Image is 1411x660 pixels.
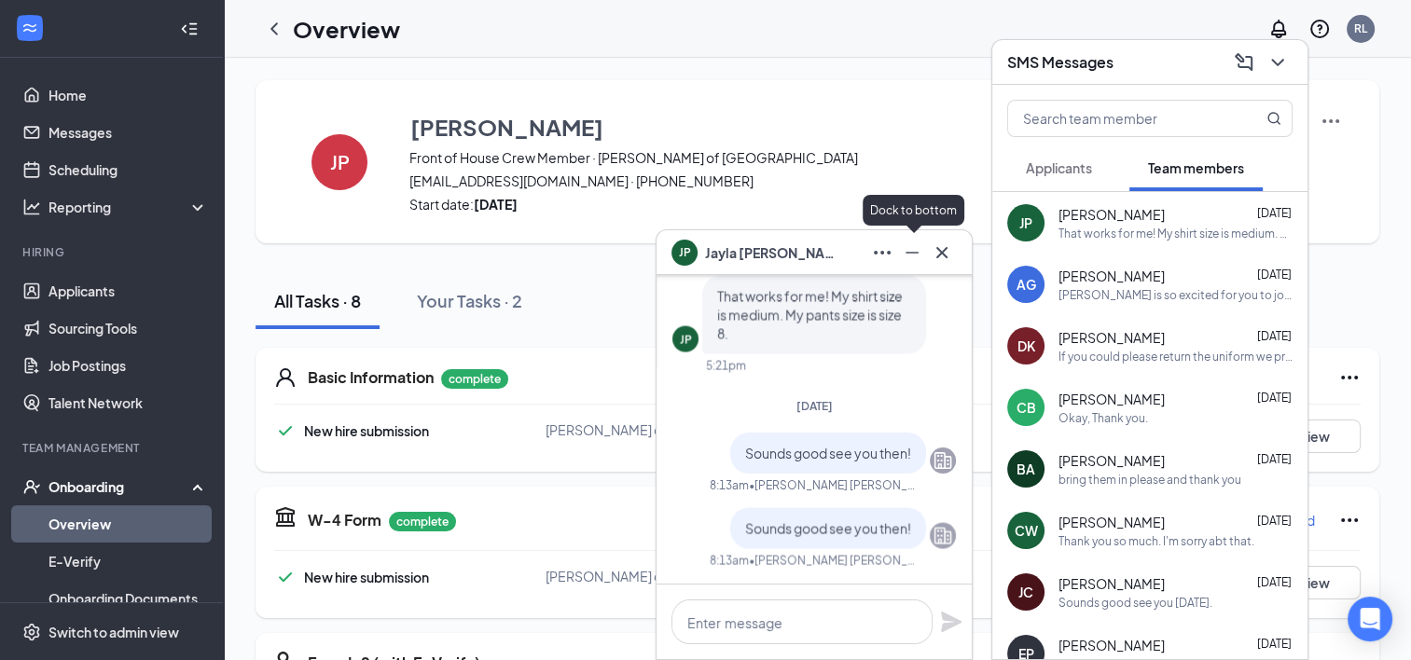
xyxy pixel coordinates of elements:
div: JC [1018,583,1033,601]
div: bring them in please and thank you [1058,472,1241,488]
button: JP [293,110,386,213]
svg: UserCheck [22,477,41,496]
h3: SMS Messages [1007,52,1114,73]
span: Start date: [409,195,1136,213]
img: More Actions [1320,110,1342,132]
div: Hiring [22,244,204,260]
span: New hire submission [304,569,429,585]
svg: ChevronDown [1266,51,1289,74]
svg: Checkmark [274,566,297,588]
h1: Overview [293,13,400,45]
svg: Company [932,449,954,472]
div: Okay, Thank you. [1058,410,1148,426]
svg: ChevronLeft [263,18,285,40]
span: Jayla [PERSON_NAME] [705,242,836,263]
a: E-Verify [48,543,208,580]
span: [DATE] [1257,514,1292,528]
span: Team members [1148,159,1244,176]
button: [PERSON_NAME] [409,110,1136,144]
div: JP [680,332,692,348]
div: [PERSON_NAME] is so excited for you to join our team! Do you know anyone else who might be intere... [1058,287,1293,303]
span: [PERSON_NAME] [1058,451,1165,470]
div: 8:13am [710,553,749,569]
a: Overview [48,505,208,543]
h5: W-4 Form [308,510,381,530]
svg: QuestionInfo [1308,18,1331,40]
span: [PERSON_NAME] completed on [DATE] [546,568,782,584]
div: 5:21pm [706,358,746,374]
a: Scheduling [48,151,208,188]
span: [PERSON_NAME] completed on [DATE] [546,421,782,438]
a: Job Postings [48,347,208,384]
h5: Basic Information [308,367,434,388]
div: BA [1017,460,1035,478]
div: JP [1019,213,1032,232]
svg: ComposeMessage [1233,51,1255,74]
strong: [DATE] [474,196,518,213]
svg: Notifications [1267,18,1290,40]
svg: TaxGovernmentIcon [274,505,297,528]
div: Onboarding [48,477,192,496]
span: Front of House Crew Member · [PERSON_NAME] of [GEOGRAPHIC_DATA] [409,148,1136,167]
div: Switch to admin view [48,623,179,641]
div: RL [1354,21,1367,36]
div: Thank you so much. I'm sorry abt that. [1058,533,1254,549]
span: Sounds good see you then! [745,445,911,461]
span: [DATE] [1257,329,1292,343]
div: Open Intercom Messenger [1348,597,1392,641]
svg: Settings [22,623,41,641]
button: ComposeMessage [1229,48,1259,77]
div: AG [1017,275,1036,294]
a: Applicants [48,272,208,309]
svg: WorkstreamLogo [21,19,39,37]
span: [PERSON_NAME] [1058,636,1165,654]
a: Messages [48,114,208,151]
svg: User [274,366,297,389]
span: Sounds good see you then! [745,520,911,537]
span: • [PERSON_NAME] [PERSON_NAME] [749,553,922,569]
div: If you could please return the uniform we provided that would be great as those unfortunately are... [1058,349,1293,364]
div: All Tasks · 8 [274,289,361,312]
span: [PERSON_NAME] [1058,205,1165,224]
div: Team Management [22,440,204,456]
div: CB [1017,398,1036,417]
span: [DATE] [1257,575,1292,589]
svg: Plane [940,611,962,633]
svg: Ellipses [1338,366,1361,389]
span: [EMAIL_ADDRESS][DOMAIN_NAME] · [PHONE_NUMBER] [409,172,1136,190]
svg: Ellipses [871,241,893,264]
svg: Checkmark [274,419,297,442]
button: Minimize [897,238,927,268]
span: [DATE] [1257,268,1292,282]
button: ChevronDown [1263,48,1293,77]
svg: MagnifyingGlass [1266,111,1281,126]
a: Sourcing Tools [48,309,208,347]
svg: Analysis [22,198,41,216]
button: Ellipses [867,238,897,268]
span: Applicants [1026,159,1092,176]
span: [PERSON_NAME] [1058,513,1165,531]
h4: JP [330,156,350,169]
span: [DATE] [1257,452,1292,466]
a: Onboarding Documents [48,580,208,617]
span: [DATE] [796,399,833,413]
button: Cross [927,238,957,268]
div: Your Tasks · 2 [417,289,522,312]
div: Reporting [48,198,209,216]
button: View [1267,419,1361,453]
input: Search team member [1008,101,1229,136]
div: DK [1017,337,1035,355]
span: [PERSON_NAME] [1058,574,1165,593]
p: complete [441,369,508,389]
svg: Company [932,525,954,547]
button: View [1267,566,1361,599]
div: 8:13am [710,477,749,493]
span: [DATE] [1257,391,1292,405]
h3: [PERSON_NAME] [410,111,603,143]
div: Sounds good see you [DATE]. [1058,595,1212,611]
span: [PERSON_NAME] [1058,390,1165,408]
span: [PERSON_NAME] [1058,267,1165,285]
svg: Ellipses [1338,509,1361,531]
